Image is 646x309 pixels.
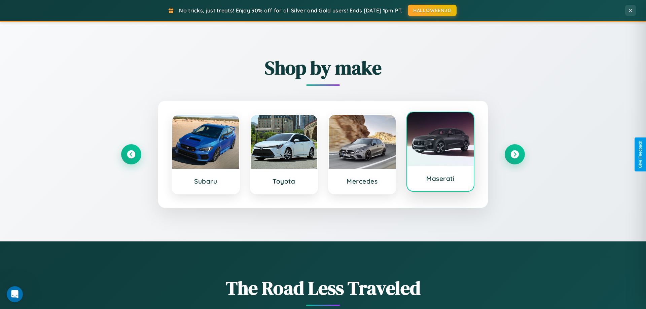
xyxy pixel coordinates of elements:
[335,177,389,185] h3: Mercedes
[408,5,457,16] button: HALLOWEEN30
[121,275,525,301] h1: The Road Less Traveled
[638,141,643,168] div: Give Feedback
[121,55,525,81] h2: Shop by make
[179,7,402,14] span: No tricks, just treats! Enjoy 30% off for all Silver and Gold users! Ends [DATE] 1pm PT.
[414,175,467,183] h3: Maserati
[7,286,23,302] iframe: Intercom live chat
[257,177,311,185] h3: Toyota
[179,177,232,185] h3: Subaru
